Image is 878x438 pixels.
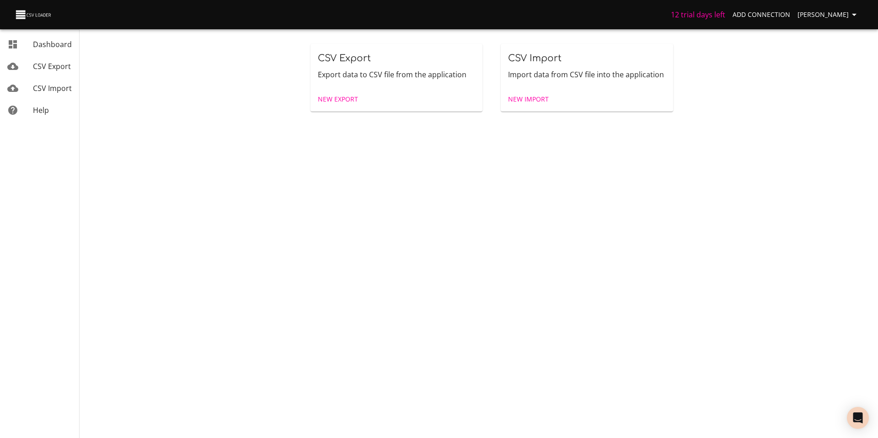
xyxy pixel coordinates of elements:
[671,8,725,21] h6: 12 trial days left
[318,53,371,64] span: CSV Export
[794,6,863,23] button: [PERSON_NAME]
[314,91,362,108] a: New Export
[318,94,358,105] span: New Export
[508,94,549,105] span: New Import
[318,69,476,80] p: Export data to CSV file from the application
[33,105,49,115] span: Help
[15,8,53,21] img: CSV Loader
[508,69,666,80] p: Import data from CSV file into the application
[33,83,72,93] span: CSV Import
[733,9,790,21] span: Add Connection
[798,9,860,21] span: [PERSON_NAME]
[33,39,72,49] span: Dashboard
[504,91,552,108] a: New Import
[729,6,794,23] a: Add Connection
[847,407,869,429] div: Open Intercom Messenger
[33,61,71,71] span: CSV Export
[508,53,562,64] span: CSV Import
